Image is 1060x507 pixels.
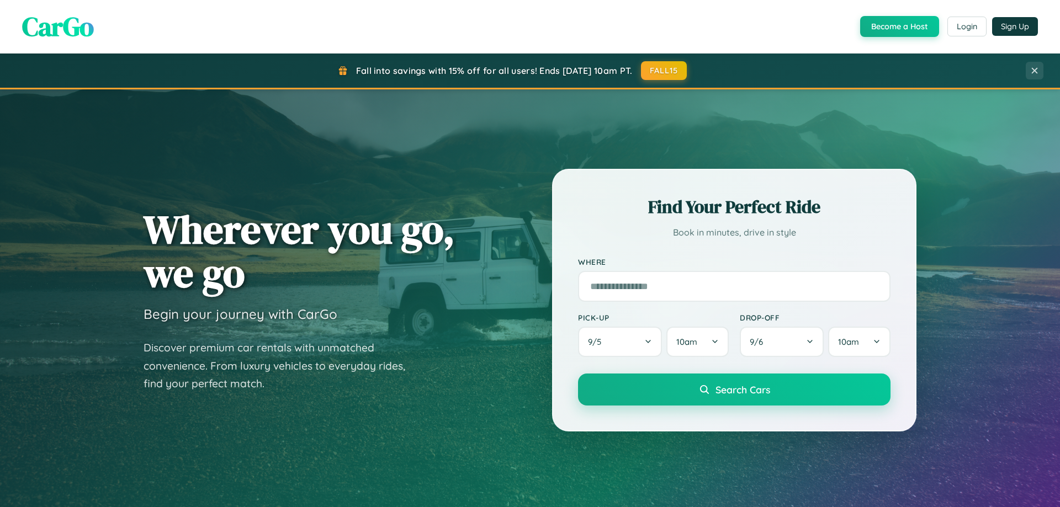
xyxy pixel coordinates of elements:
[356,65,633,76] span: Fall into savings with 15% off for all users! Ends [DATE] 10am PT.
[588,337,607,347] span: 9 / 5
[578,327,662,357] button: 9/5
[144,339,420,393] p: Discover premium car rentals with unmatched convenience. From luxury vehicles to everyday rides, ...
[828,327,891,357] button: 10am
[144,207,455,295] h1: Wherever you go, we go
[947,17,987,36] button: Login
[144,306,337,322] h3: Begin your journey with CarGo
[860,16,939,37] button: Become a Host
[578,313,729,322] label: Pick-up
[641,61,687,80] button: FALL15
[666,327,729,357] button: 10am
[676,337,697,347] span: 10am
[22,8,94,45] span: CarGo
[578,195,891,219] h2: Find Your Perfect Ride
[578,225,891,241] p: Book in minutes, drive in style
[715,383,770,396] span: Search Cars
[578,373,891,405] button: Search Cars
[740,327,824,357] button: 9/6
[838,337,859,347] span: 10am
[992,17,1038,36] button: Sign Up
[740,313,891,322] label: Drop-off
[750,337,768,347] span: 9 / 6
[578,257,891,266] label: Where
